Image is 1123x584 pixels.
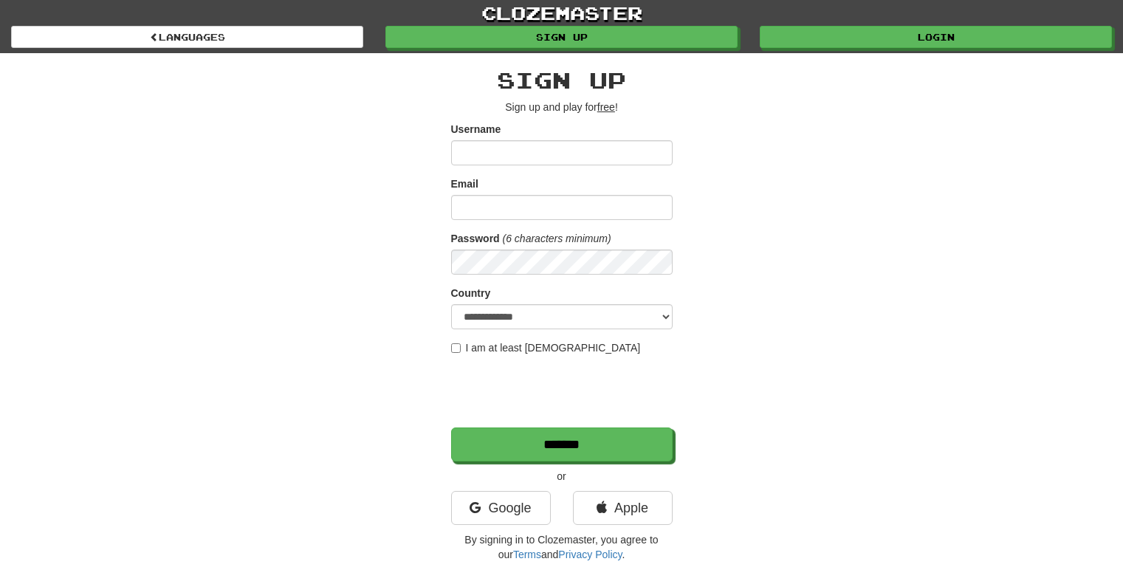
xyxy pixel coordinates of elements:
h2: Sign up [451,68,673,92]
a: Privacy Policy [558,549,622,560]
iframe: reCAPTCHA [451,363,676,420]
p: or [451,469,673,484]
label: Username [451,122,501,137]
a: Languages [11,26,363,48]
a: Apple [573,491,673,525]
label: Country [451,286,491,300]
u: free [597,101,615,113]
label: I am at least [DEMOGRAPHIC_DATA] [451,340,641,355]
input: I am at least [DEMOGRAPHIC_DATA] [451,343,461,353]
a: Terms [513,549,541,560]
a: Sign up [385,26,738,48]
em: (6 characters minimum) [503,233,611,244]
p: Sign up and play for ! [451,100,673,114]
a: Login [760,26,1112,48]
a: Google [451,491,551,525]
label: Email [451,176,478,191]
label: Password [451,231,500,246]
p: By signing in to Clozemaster, you agree to our and . [451,532,673,562]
